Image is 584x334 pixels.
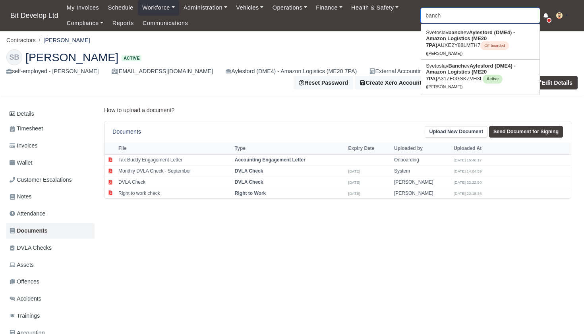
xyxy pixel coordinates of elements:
div: self-employed - [PERSON_NAME] [6,67,99,76]
span: Attendance [10,209,45,218]
input: Search... [421,8,540,23]
span: Offences [10,277,39,286]
span: Accidents [10,294,41,303]
a: How to upload a document? [104,107,174,113]
a: SvetoslavBanchevAylesford (DME4) - Amazon Logistics (ME20 7PA)A31ZF0GSKZVH3LActive ([PERSON_NAME]) [421,60,540,93]
div: Svetoslav Banchev [0,43,584,96]
a: Attendance [6,206,95,221]
th: File [116,143,233,155]
iframe: Chat Widget [544,296,584,334]
small: [DATE] 22:22:50 [454,180,482,184]
td: Right to work check [116,188,233,198]
span: Active [483,75,503,83]
th: Uploaded At [452,143,511,155]
a: Upload New Document [425,126,487,138]
li: [PERSON_NAME] [36,36,90,45]
a: Contractors [6,37,36,43]
a: DVLA Checks [6,240,95,256]
strong: Right to Work [235,190,266,196]
strong: Accounting Engagement Letter [235,157,306,163]
small: [DATE] 22:18:36 [454,191,482,196]
a: Invoices [6,138,95,153]
small: ([PERSON_NAME]) [426,85,462,89]
a: Edit Details [531,76,578,89]
a: Send Document for Signing [489,126,563,138]
span: Customer Escalations [10,175,72,184]
span: Active [122,55,141,61]
a: Notes [6,189,95,204]
span: [PERSON_NAME] [25,52,118,63]
small: [DATE] [348,180,360,184]
td: [PERSON_NAME] [392,177,452,188]
strong: DVLA Check [235,168,263,174]
a: Timesheet [6,121,95,136]
a: Assets [6,257,95,273]
th: Uploaded by [392,143,452,155]
a: Offences [6,274,95,289]
a: Documents [6,223,95,239]
th: Type [233,143,346,155]
a: Compliance [62,16,108,31]
span: Assets [10,260,34,270]
td: Tax Buddy Engagement Letter [116,155,233,166]
td: Onboarding [392,155,452,166]
small: [DATE] [348,169,360,173]
small: ([PERSON_NAME]) [426,51,462,56]
a: Wallet [6,155,95,171]
a: Reports [108,16,138,31]
span: Trainings [10,311,40,320]
small: [DATE] 14:04:59 [454,169,482,173]
span: DVLA Checks [10,243,52,252]
td: DVLA Check [116,177,233,188]
a: Accidents [6,291,95,307]
a: Communications [138,16,193,31]
th: Expiry Date [346,143,392,155]
strong: banch [449,29,464,35]
a: SvetoslavbanchevAylesford (DME4) - Amazon Logistics (ME20 7PA)AUXE2Y88LMTH7Off-boarded ([PERSON_N... [421,26,540,59]
div: SB [6,49,22,65]
div: Aylesford (DME4) - Amazon Logistics (ME20 7PA) [226,67,357,76]
button: Reset Password [294,76,353,89]
a: Customer Escalations [6,172,95,188]
button: Create Xero Account [355,76,427,89]
span: Off-boarded [480,41,509,50]
h6: Documents [112,128,141,135]
td: [PERSON_NAME] [392,188,452,198]
div: External Accounting [369,67,425,76]
strong: Banch [449,63,464,69]
span: Invoices [10,141,37,150]
a: Details [6,107,95,121]
strong: Aylesford (DME4) - Amazon Logistics (ME20 7PA) [426,29,515,48]
span: Timesheet [10,124,43,133]
strong: DVLA Check [235,179,263,185]
td: System [392,166,452,177]
a: Trainings [6,308,95,324]
a: Bit Develop Ltd [6,8,62,23]
span: Documents [10,226,48,235]
td: Monthly DVLA Check - September [116,166,233,177]
span: Wallet [10,158,32,167]
small: [DATE] [348,191,360,196]
span: Notes [10,192,31,201]
strong: Aylesford (DME4) - Amazon Logistics (ME20 7PA) [426,63,516,82]
small: [DATE] 15:40:17 [454,158,482,162]
div: [EMAIL_ADDRESS][DOMAIN_NAME] [112,67,213,76]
